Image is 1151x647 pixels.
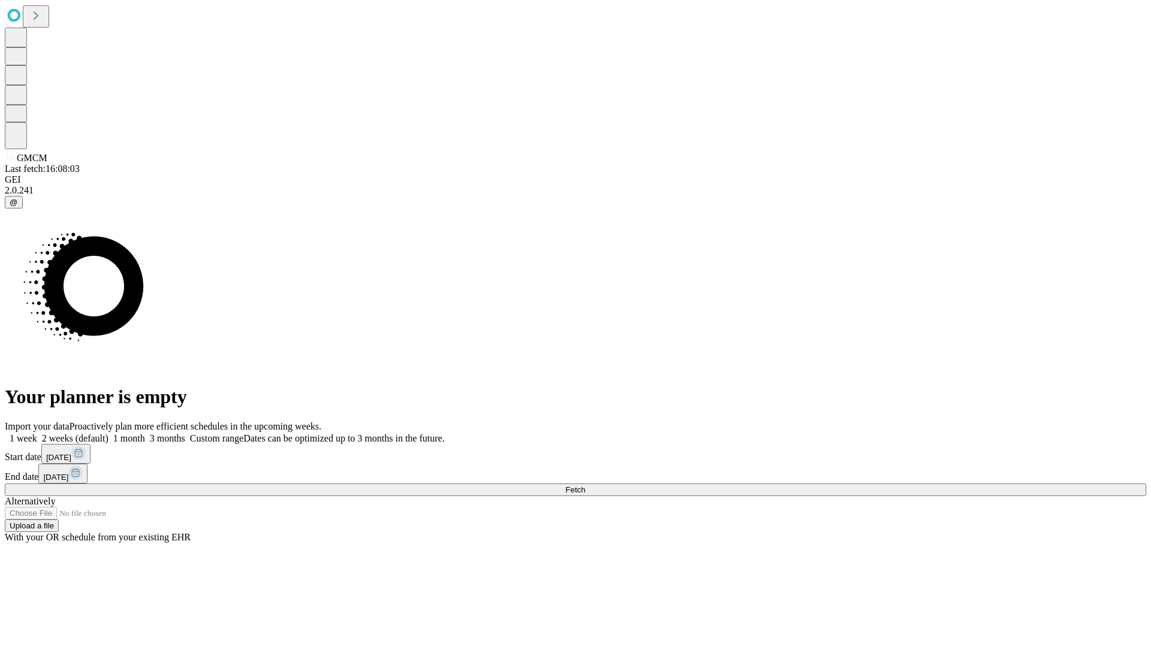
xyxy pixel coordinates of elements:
[5,519,59,532] button: Upload a file
[5,164,80,174] span: Last fetch: 16:08:03
[5,174,1146,185] div: GEI
[5,483,1146,496] button: Fetch
[42,433,109,443] span: 2 weeks (default)
[70,421,321,431] span: Proactively plan more efficient schedules in the upcoming weeks.
[113,433,145,443] span: 1 month
[565,485,585,494] span: Fetch
[5,185,1146,196] div: 2.0.241
[41,444,91,464] button: [DATE]
[150,433,185,443] span: 3 months
[5,386,1146,408] h1: Your planner is empty
[190,433,243,443] span: Custom range
[46,453,71,462] span: [DATE]
[10,198,18,207] span: @
[17,153,47,163] span: GMCM
[243,433,444,443] span: Dates can be optimized up to 3 months in the future.
[5,196,23,208] button: @
[5,421,70,431] span: Import your data
[5,464,1146,483] div: End date
[38,464,88,483] button: [DATE]
[5,444,1146,464] div: Start date
[43,473,68,482] span: [DATE]
[5,496,55,506] span: Alternatively
[5,532,191,542] span: With your OR schedule from your existing EHR
[10,433,37,443] span: 1 week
